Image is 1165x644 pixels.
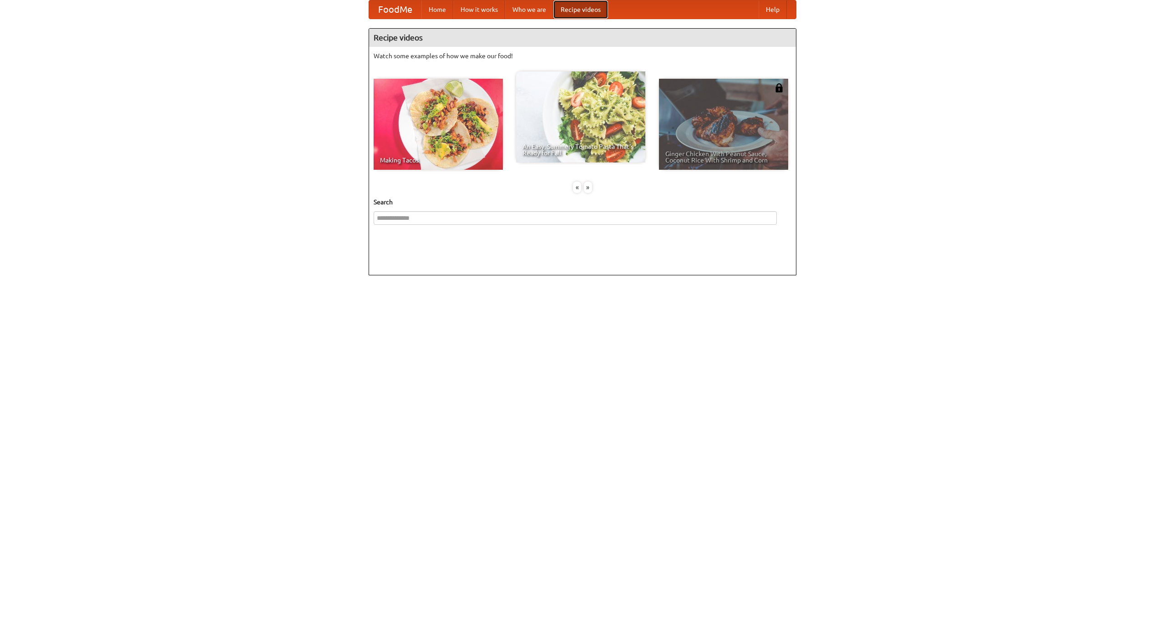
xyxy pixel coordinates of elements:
a: How it works [453,0,505,19]
p: Watch some examples of how we make our food! [374,51,791,61]
a: Recipe videos [553,0,608,19]
a: Help [759,0,787,19]
h5: Search [374,198,791,207]
a: An Easy, Summery Tomato Pasta That's Ready for Fall [516,71,645,162]
div: » [584,182,592,193]
img: 483408.png [775,83,784,92]
span: An Easy, Summery Tomato Pasta That's Ready for Fall [522,143,639,156]
a: Who we are [505,0,553,19]
a: Making Tacos [374,79,503,170]
span: Making Tacos [380,157,496,163]
h4: Recipe videos [369,29,796,47]
div: « [573,182,581,193]
a: FoodMe [369,0,421,19]
a: Home [421,0,453,19]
